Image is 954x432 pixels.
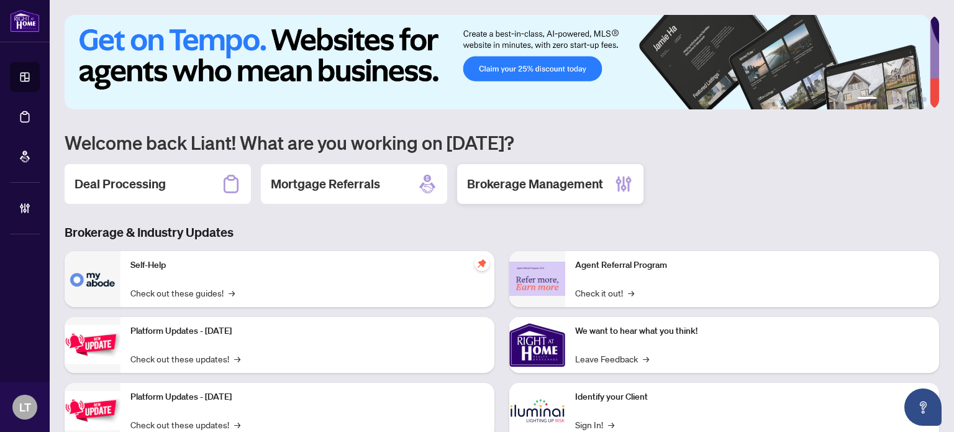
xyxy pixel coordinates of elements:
p: Self-Help [130,259,484,272]
p: We want to hear what you think! [575,324,929,338]
p: Platform Updates - [DATE] [130,324,484,338]
button: 4 [902,97,907,102]
h3: Brokerage & Industry Updates [65,224,939,241]
a: Check out these updates!→ [130,418,240,431]
p: Identify your Client [575,390,929,404]
button: Open asap [904,388,942,426]
span: → [628,286,634,300]
img: Agent Referral Program [509,262,565,296]
h1: Welcome back Liant! What are you working on [DATE]? [65,131,939,154]
button: 6 [922,97,927,102]
img: Slide 0 [65,15,930,109]
button: 5 [912,97,917,102]
span: → [234,418,240,431]
span: → [608,418,614,431]
h2: Deal Processing [75,175,166,193]
span: → [234,352,240,365]
p: Platform Updates - [DATE] [130,390,484,404]
h2: Mortgage Referrals [271,175,380,193]
img: Platform Updates - July 8, 2025 [65,391,120,430]
a: Check out these updates!→ [130,352,240,365]
a: Leave Feedback→ [575,352,649,365]
img: We want to hear what you think! [509,317,565,373]
img: Self-Help [65,251,120,307]
img: logo [10,9,40,32]
button: 2 [882,97,887,102]
span: → [643,352,649,365]
span: pushpin [475,256,489,271]
p: Agent Referral Program [575,259,929,272]
span: LT [19,398,31,416]
a: Sign In!→ [575,418,614,431]
button: 1 [857,97,877,102]
a: Check out these guides!→ [130,286,235,300]
a: Check it out!→ [575,286,634,300]
button: 3 [892,97,897,102]
span: → [229,286,235,300]
h2: Brokerage Management [467,175,603,193]
img: Platform Updates - July 21, 2025 [65,325,120,364]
